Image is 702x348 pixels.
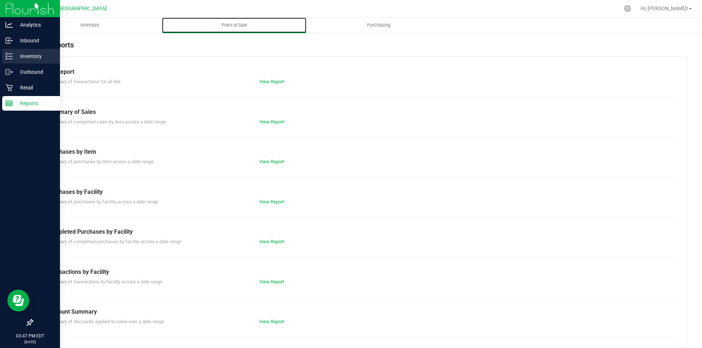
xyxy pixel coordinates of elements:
span: Inventory [71,22,109,28]
a: View Report [259,319,284,324]
span: Summary of completed purchases by facility across a date range [47,239,181,244]
div: Purchases by Item [47,148,672,156]
span: Summary of purchases by facility across a date range [47,199,158,204]
span: Point of Sale [212,22,257,28]
span: Summary of transactions for all tills [47,79,121,84]
a: View Report [259,199,284,204]
a: Point of Sale [162,18,306,33]
a: Purchasing [306,18,451,33]
p: Outbound [13,68,57,76]
p: Inventory [13,52,57,61]
a: Inventory [18,18,162,33]
a: View Report [259,119,284,125]
p: Analytics [13,20,57,29]
inline-svg: Reports [5,100,13,107]
inline-svg: Inbound [5,37,13,44]
span: Summary of discounts applied to sales over a date range [47,319,164,324]
span: Purchasing [357,22,400,28]
inline-svg: Analytics [5,21,13,28]
inline-svg: Retail [5,84,13,91]
div: POS Reports [32,39,687,56]
p: Retail [13,83,57,92]
div: Completed Purchases by Facility [47,227,672,236]
a: View Report [259,279,284,284]
p: [DATE] [3,339,57,345]
div: Purchases by Facility [47,188,672,196]
a: View Report [259,239,284,244]
p: 03:47 PM EDT [3,333,57,339]
span: GA2 - [GEOGRAPHIC_DATA] [42,5,107,12]
iframe: Resource center [7,290,29,311]
div: Manage settings [623,5,632,12]
div: Summary of Sales [47,108,672,116]
span: Summary of purchases by item across a date range [47,159,154,164]
a: View Report [259,79,284,84]
span: Hi, [PERSON_NAME]! [641,5,688,11]
p: Reports [13,99,57,108]
p: Inbound [13,36,57,45]
div: Till Report [47,68,672,76]
div: Transactions by Facility [47,268,672,276]
div: Discount Summary [47,307,672,316]
inline-svg: Outbound [5,68,13,76]
span: Summary of transactions by facility across a date range [47,279,162,284]
span: Summary of completed sales by item across a date range [47,119,166,125]
inline-svg: Inventory [5,53,13,60]
a: View Report [259,159,284,164]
